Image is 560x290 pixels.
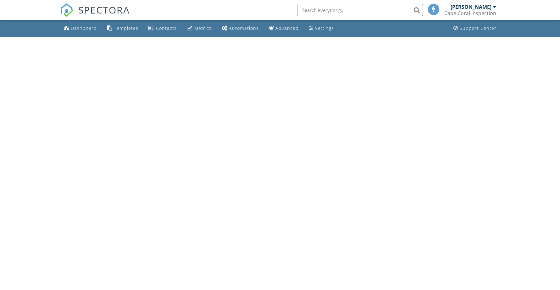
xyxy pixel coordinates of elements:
[194,25,212,31] div: Metrics
[444,10,496,16] div: Cape Coral Inspection
[60,8,130,22] a: SPECTORA
[184,23,214,34] a: Metrics
[275,25,299,31] div: Advanced
[451,23,499,34] a: Support Center
[60,3,74,17] img: The Best Home Inspection Software - Spectora
[146,23,179,34] a: Contacts
[451,4,491,10] div: [PERSON_NAME]
[71,25,97,31] div: Dashboard
[266,23,301,34] a: Advanced
[78,3,130,16] span: SPECTORA
[306,23,336,34] a: Settings
[104,23,141,34] a: Templates
[114,25,138,31] div: Templates
[61,23,99,34] a: Dashboard
[229,25,259,31] div: Automations
[315,25,334,31] div: Settings
[460,25,496,31] div: Support Center
[156,25,177,31] div: Contacts
[219,23,261,34] a: Automations (Basic)
[297,4,423,16] input: Search everything...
